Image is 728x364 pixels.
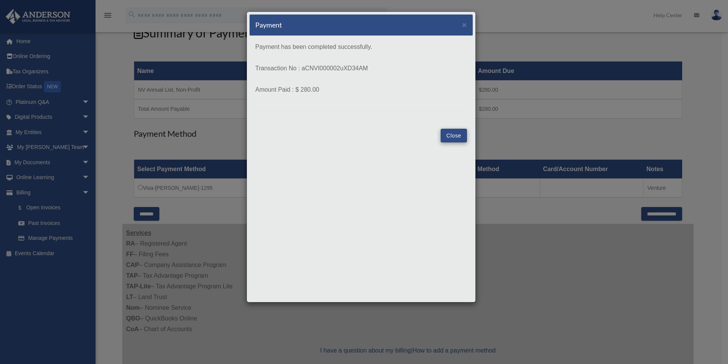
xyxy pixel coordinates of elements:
[255,63,467,74] p: Transaction No : aCNVI000002uXD34AM
[255,20,282,30] h5: Payment
[462,21,467,29] button: Close
[255,84,467,95] p: Amount Paid : $ 280.00
[441,129,467,142] button: Close
[462,20,467,29] span: ×
[255,42,467,52] p: Payment has been completed successfully.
